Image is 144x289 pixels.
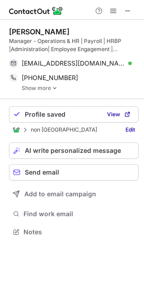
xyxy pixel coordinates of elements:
[25,147,121,154] span: AI write personalized message
[22,74,78,82] span: [PHONE_NUMBER]
[9,106,139,123] button: Profile savedView
[25,111,65,118] span: Profile saved
[22,59,125,67] span: [EMAIL_ADDRESS][DOMAIN_NAME]
[107,111,120,118] span: View
[22,85,139,91] a: Show more
[9,142,139,159] button: AI write personalized message
[31,127,97,133] p: non [GEOGRAPHIC_DATA]
[13,126,20,133] img: ContactOut
[23,210,135,218] span: Find work email
[9,164,139,180] button: Send email
[52,85,57,91] img: -
[9,226,139,238] button: Notes
[23,228,135,236] span: Notes
[9,37,139,53] div: Manager - Operations & HR | Payroll | HRBP |Administration| Employee Engagement | Performance Man...
[25,169,59,176] span: Send email
[24,190,96,198] span: Add to email campaign
[9,208,139,220] button: Find work email
[9,27,70,36] div: [PERSON_NAME]
[9,186,139,202] button: Add to email campaign
[9,5,63,16] img: ContactOut v5.3.10
[122,125,139,134] a: Edit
